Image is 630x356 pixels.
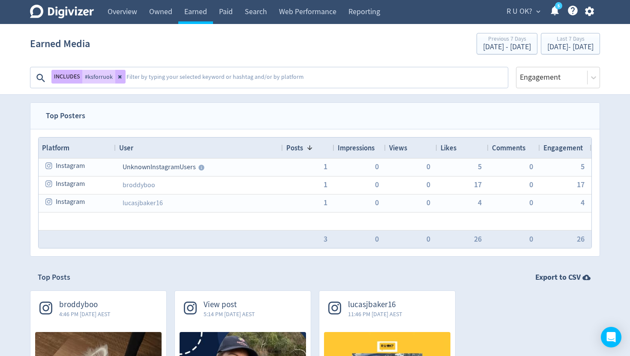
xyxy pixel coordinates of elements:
button: 26 [577,235,585,243]
button: Last 7 Days[DATE]- [DATE] [541,33,600,54]
button: 26 [474,235,482,243]
span: View post [204,300,255,310]
span: 11:46 PM [DATE] AEST [348,310,402,318]
span: Instagram [56,158,85,174]
button: 5 [581,163,585,171]
span: lucasjbaker16 [348,300,402,310]
button: 0 [375,163,379,171]
button: 1 [324,163,327,171]
button: 0 [375,235,379,243]
button: 1 [324,181,327,188]
button: 3 [324,235,327,243]
h2: Top Posts [38,272,70,283]
button: Previous 7 Days[DATE] - [DATE] [477,33,537,54]
button: 0 [426,181,430,188]
span: Unknown Instagram Users [123,163,196,171]
button: 17 [577,181,585,188]
button: 5 [478,163,482,171]
strong: Export to CSV [535,272,581,283]
button: 0 [426,235,430,243]
button: INCLUDES [51,70,82,84]
button: 0 [529,181,533,188]
div: [DATE] - [DATE] [483,43,531,51]
span: Top Posters [38,103,93,129]
span: expand_more [534,8,542,15]
span: #ksforruok [85,74,113,80]
span: Posts [286,143,303,153]
div: Last 7 Days [547,36,594,43]
span: R U OK? [507,5,532,18]
h1: Earned Media [30,30,90,57]
span: 4:46 PM [DATE] AEST [59,310,111,318]
button: 0 [529,163,533,171]
button: 4 [478,199,482,206]
button: 17 [474,181,482,188]
button: 0 [426,199,430,206]
span: Comments [492,143,525,153]
button: 0 [529,199,533,206]
div: [DATE] - [DATE] [547,43,594,51]
div: Open Intercom Messenger [601,327,621,347]
div: Previous 7 Days [483,36,531,43]
a: 5 [555,2,562,9]
span: Engagement [543,143,583,153]
svg: instagram [45,162,53,170]
button: 0 [375,199,379,206]
span: Likes [441,143,456,153]
span: broddyboo [59,300,111,310]
a: lucasjbaker16 [123,199,163,207]
text: 5 [558,3,560,9]
span: Instagram [56,176,85,192]
span: Platform [42,143,69,153]
button: 0 [375,181,379,188]
span: Impressions [338,143,375,153]
a: broddyboo [123,181,155,189]
svg: instagram [45,180,53,188]
button: R U OK? [504,5,543,18]
span: Views [389,143,407,153]
button: 1 [324,199,327,206]
button: 4 [581,199,585,206]
span: 5:14 PM [DATE] AEST [204,310,255,318]
button: 0 [529,235,533,243]
span: User [119,143,133,153]
span: Instagram [56,194,85,210]
button: 0 [426,163,430,171]
svg: instagram [45,198,53,206]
